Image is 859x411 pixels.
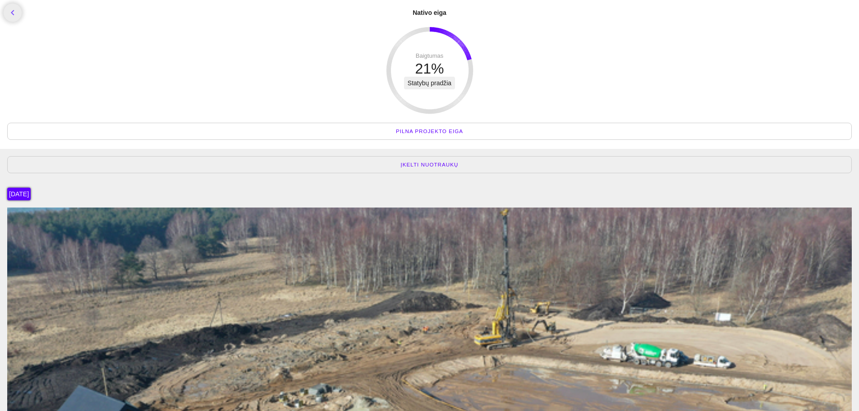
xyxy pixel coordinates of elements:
div: Nativo eiga [413,8,446,17]
div: Statybų pradžia [404,77,455,89]
i: chevron_left [7,7,18,18]
div: 21% [415,64,444,73]
span: Pilna projekto eiga [396,127,463,136]
div: [DATE] [7,188,31,200]
span: Įkelti nuotraukų [401,160,459,169]
div: Baigtumas [416,51,443,60]
a: [DATE] [7,188,36,200]
a: chevron_left [4,4,22,22]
